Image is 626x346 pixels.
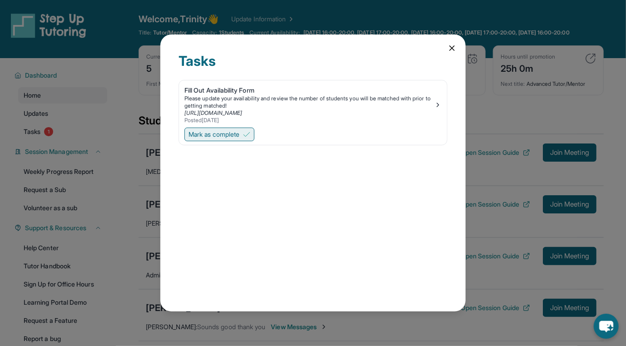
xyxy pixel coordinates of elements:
div: Posted [DATE] [184,117,434,124]
div: Fill Out Availability Form [184,86,434,95]
button: chat-button [594,314,619,339]
img: Mark as complete [243,131,250,138]
a: Fill Out Availability FormPlease update your availability and review the number of students you w... [179,80,447,126]
span: Mark as complete [189,130,239,139]
button: Mark as complete [184,128,254,141]
div: Tasks [179,53,447,80]
a: [URL][DOMAIN_NAME] [184,109,242,116]
div: Please update your availability and review the number of students you will be matched with prior ... [184,95,434,109]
